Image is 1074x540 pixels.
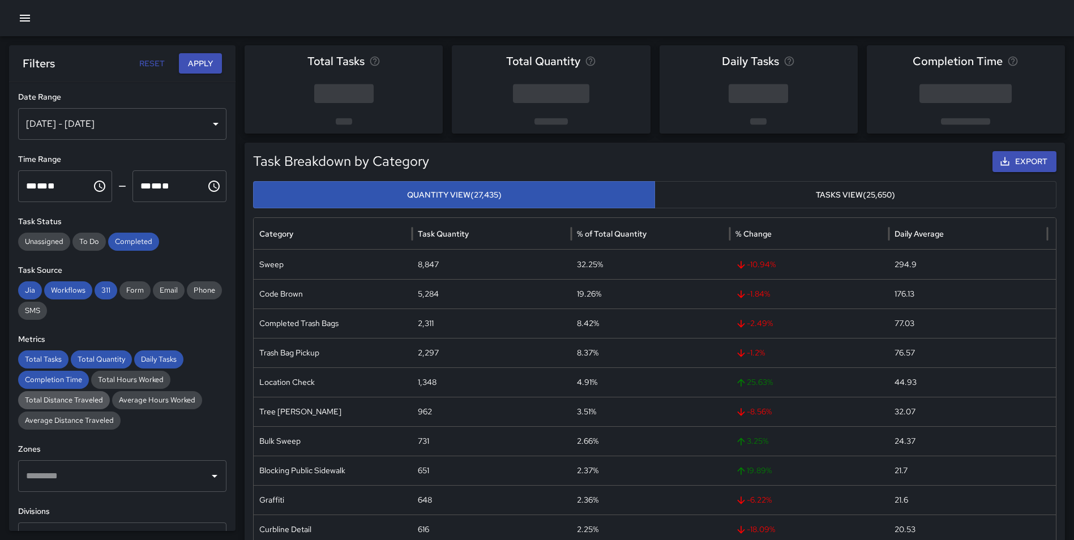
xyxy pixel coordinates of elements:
div: 2,311 [412,308,571,338]
div: Total Hours Worked [91,371,170,389]
span: To Do [72,236,106,247]
div: 2.36% [571,485,730,515]
span: Total Distance Traveled [18,395,110,406]
h6: Date Range [18,91,226,104]
span: Hours [140,182,151,190]
svg: Average number of tasks per day in the selected period, compared to the previous period. [784,55,795,67]
span: Total Quantity [506,52,580,70]
span: Total Quantity [71,354,132,365]
span: Total Hours Worked [91,374,170,385]
div: 648 [412,485,571,515]
span: -2.49 % [735,309,883,338]
div: 76.57 [889,338,1047,367]
span: Completion Time [18,374,89,385]
span: SMS [18,305,47,316]
div: 3.51% [571,397,730,426]
div: 1,348 [412,367,571,397]
span: -10.94 % [735,250,883,279]
div: 176.13 [889,279,1047,308]
button: Apply [179,53,222,74]
span: -8.56 % [735,397,883,426]
div: % of Total Quantity [577,229,647,239]
h6: Task Status [18,216,226,228]
div: Bulk Sweep [254,426,412,456]
button: Tasks View(25,650) [654,181,1056,209]
span: -1.2 % [735,338,883,367]
h6: Time Range [18,153,226,166]
div: 21.6 [889,485,1047,515]
div: 19.26% [571,279,730,308]
span: Email [153,285,185,296]
div: [DATE] - [DATE] [18,108,226,140]
span: Jia [18,285,42,296]
div: 77.03 [889,308,1047,338]
div: Workflows [44,281,92,299]
svg: Total task quantity in the selected period, compared to the previous period. [585,55,596,67]
div: 24.37 [889,426,1047,456]
h6: Divisions [18,505,226,518]
span: Completion Time [913,52,1003,70]
div: Sweep [254,250,412,279]
span: Form [119,285,151,296]
div: Trash Bag Pickup [254,338,412,367]
span: Total Tasks [18,354,69,365]
div: Task Quantity [418,229,469,239]
div: 962 [412,397,571,426]
h6: Filters [23,54,55,72]
div: Completed Trash Bags [254,308,412,338]
h5: Task Breakdown by Category [253,152,854,170]
div: 8.37% [571,338,730,367]
div: Code Brown [254,279,412,308]
div: Category [259,229,293,239]
button: Choose time, selected time is 11:59 PM [203,175,225,198]
div: Blocking Public Sidewalk [254,456,412,485]
div: Unassigned [18,233,70,251]
span: 19.89 % [735,456,883,485]
h6: Zones [18,443,226,456]
div: 32.07 [889,397,1047,426]
span: -1.84 % [735,280,883,308]
div: SMS [18,302,47,320]
div: 2.66% [571,426,730,456]
div: Average Distance Traveled [18,412,121,430]
div: Location Check [254,367,412,397]
div: Jia [18,281,42,299]
span: Average Distance Traveled [18,415,121,426]
span: Daily Tasks [134,354,183,365]
div: 294.9 [889,250,1047,279]
div: Email [153,281,185,299]
div: 4.91% [571,367,730,397]
div: Total Quantity [71,350,132,368]
div: 651 [412,456,571,485]
svg: Total number of tasks in the selected period, compared to the previous period. [369,55,380,67]
div: 731 [412,426,571,456]
svg: Average time taken to complete tasks in the selected period, compared to the previous period. [1007,55,1019,67]
div: 32.25% [571,250,730,279]
div: 8,847 [412,250,571,279]
button: Open [207,468,222,484]
div: Completion Time [18,371,89,389]
h6: Metrics [18,333,226,346]
span: Total Tasks [307,52,365,70]
span: Minutes [151,182,162,190]
span: Completed [108,236,159,247]
span: Hours [26,182,37,190]
div: 2,297 [412,338,571,367]
div: Total Distance Traveled [18,391,110,409]
span: 25.63 % [735,368,883,397]
span: Phone [187,285,222,296]
div: Completed [108,233,159,251]
div: 21.7 [889,456,1047,485]
div: % Change [735,229,772,239]
div: Form [119,281,151,299]
button: Export [992,151,1056,172]
button: Reset [134,53,170,74]
span: Meridiem [162,182,169,190]
button: Choose time, selected time is 12:00 AM [88,175,111,198]
button: Quantity View(27,435) [253,181,655,209]
div: Average Hours Worked [112,391,202,409]
span: Average Hours Worked [112,395,202,406]
h6: Task Source [18,264,226,277]
span: Minutes [37,182,48,190]
div: To Do [72,233,106,251]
